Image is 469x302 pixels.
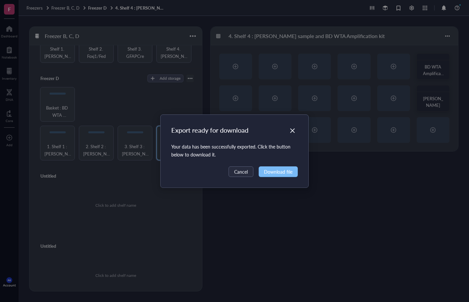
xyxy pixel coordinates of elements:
span: Cancel [234,168,248,175]
div: Your data has been successfully exported. Click the button below to download it. [171,143,298,158]
button: Close [287,125,298,136]
div: Export ready for download [171,125,248,135]
span: Close [287,127,298,135]
span: Download file [264,168,292,175]
button: Cancel [229,166,253,177]
button: Download file [259,166,298,177]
